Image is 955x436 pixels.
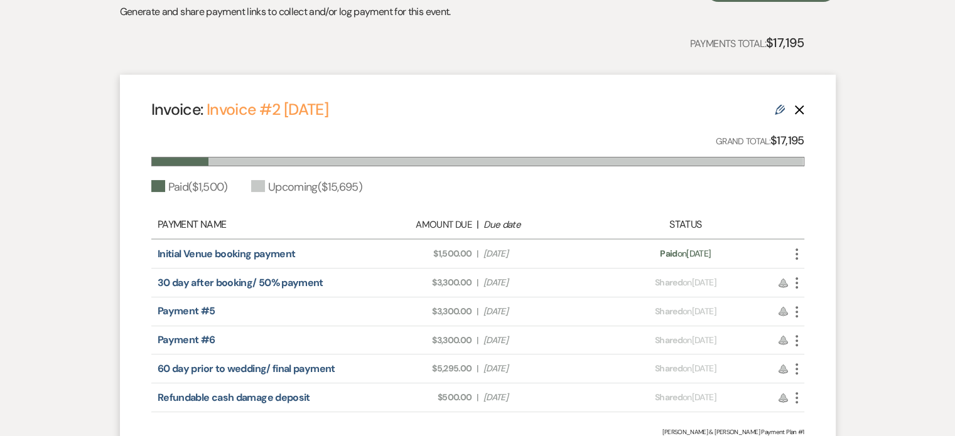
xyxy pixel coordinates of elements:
span: | [477,305,478,318]
div: on [DATE] [605,334,765,347]
div: on [DATE] [605,276,765,289]
p: Payments Total: [690,33,804,53]
span: Shared [655,306,683,317]
h4: Invoice: [151,98,328,120]
span: [DATE] [483,362,599,375]
span: Shared [655,363,683,374]
span: | [477,362,478,375]
div: Amount Due [356,218,472,232]
span: [DATE] [483,247,599,260]
span: $500.00 [356,391,472,404]
a: 30 day after booking/ 50% payment [158,276,323,289]
a: Initial Venue booking payment [158,247,295,260]
strong: $17,195 [770,133,804,148]
a: 60 day prior to wedding/ final payment [158,362,335,375]
span: [DATE] [483,391,599,404]
span: $3,300.00 [356,276,472,289]
div: | [350,217,606,232]
span: Shared [655,391,683,403]
div: Due date [483,218,599,232]
span: Paid [660,248,677,259]
span: $3,300.00 [356,334,472,347]
a: Invoice #2 [DATE] [207,99,328,120]
div: Upcoming ( $15,695 ) [251,179,362,196]
a: Payment #6 [158,333,215,346]
div: on [DATE] [605,247,765,260]
span: [DATE] [483,305,599,318]
div: on [DATE] [605,305,765,318]
strong: $17,195 [766,35,804,51]
span: [DATE] [483,276,599,289]
span: Shared [655,334,683,346]
div: Status [605,217,765,232]
div: on [DATE] [605,362,765,375]
div: on [DATE] [605,391,765,404]
span: Shared [655,277,683,288]
span: | [477,247,478,260]
span: $5,295.00 [356,362,472,375]
p: Generate and share payment links to collect and/or log payment for this event. [120,4,451,20]
span: $3,300.00 [356,305,472,318]
div: Payment Name [158,217,350,232]
div: Paid ( $1,500 ) [151,179,227,196]
span: | [477,334,478,347]
a: Payment #5 [158,304,215,317]
span: $1,500.00 [356,247,472,260]
a: Refundable cash damage deposit [158,391,310,404]
span: [DATE] [483,334,599,347]
span: | [477,276,478,289]
span: | [477,391,478,404]
p: Grand Total: [716,132,804,150]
